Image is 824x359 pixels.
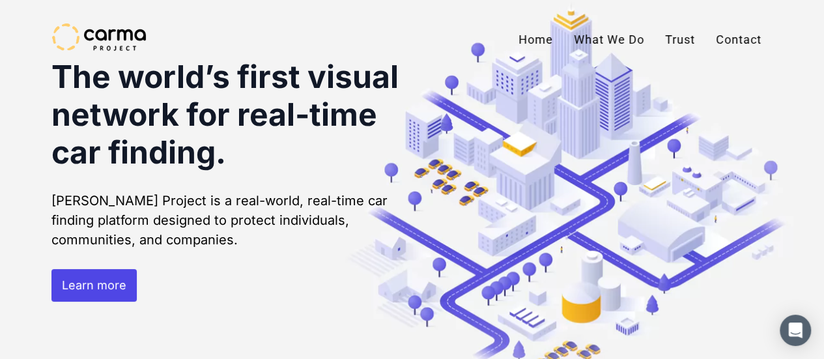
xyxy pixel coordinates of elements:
a: Home [508,23,563,56]
h1: The world’s first visual network for real-time car finding. [51,58,403,171]
a: Trust [655,23,705,56]
a: What We Do [563,23,655,56]
p: [PERSON_NAME] Project is a real-world, real-time car finding platform designed to protect individ... [51,191,403,250]
a: home [52,23,146,51]
a: Learn more [51,269,137,302]
div: Open Intercom Messenger [780,315,811,346]
a: Contact [705,23,772,56]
